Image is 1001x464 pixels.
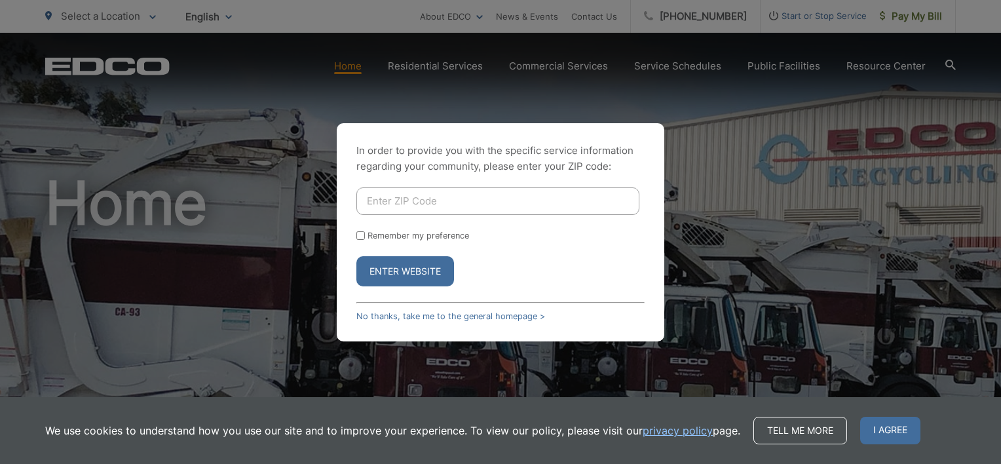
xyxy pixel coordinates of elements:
p: In order to provide you with the specific service information regarding your community, please en... [356,143,645,174]
a: privacy policy [643,423,713,438]
button: Enter Website [356,256,454,286]
span: I agree [860,417,920,444]
p: We use cookies to understand how you use our site and to improve your experience. To view our pol... [45,423,740,438]
a: Tell me more [753,417,847,444]
label: Remember my preference [368,231,469,241]
a: No thanks, take me to the general homepage > [356,311,545,321]
input: Enter ZIP Code [356,187,639,215]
